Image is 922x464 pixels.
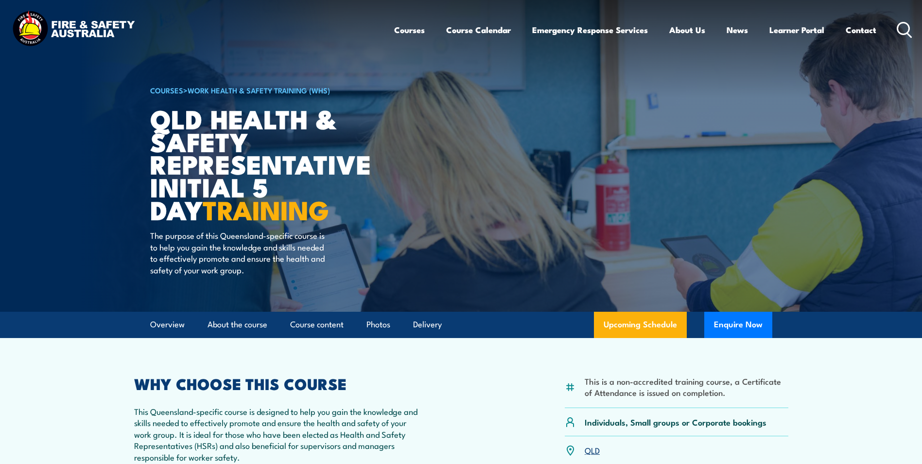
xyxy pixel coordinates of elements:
[394,17,425,43] a: Courses
[150,230,328,275] p: The purpose of this Queensland-specific course is to help you gain the knowledge and skills neede...
[769,17,824,43] a: Learner Portal
[585,444,600,456] a: QLD
[150,312,185,338] a: Overview
[585,375,788,398] li: This is a non-accredited training course, a Certificate of Attendance is issued on completion.
[413,312,442,338] a: Delivery
[134,376,418,390] h2: WHY CHOOSE THIS COURSE
[134,406,418,463] p: This Queensland-specific course is designed to help you gain the knowledge and skills needed to e...
[203,189,329,229] strong: TRAINING
[727,17,748,43] a: News
[669,17,705,43] a: About Us
[704,312,772,338] button: Enquire Now
[532,17,648,43] a: Emergency Response Services
[150,85,183,95] a: COURSES
[366,312,390,338] a: Photos
[290,312,344,338] a: Course content
[594,312,687,338] a: Upcoming Schedule
[150,84,390,96] h6: >
[208,312,267,338] a: About the course
[846,17,876,43] a: Contact
[188,85,330,95] a: Work Health & Safety Training (WHS)
[150,107,390,221] h1: QLD Health & Safety Representative Initial 5 Day
[446,17,511,43] a: Course Calendar
[585,416,766,428] p: Individuals, Small groups or Corporate bookings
